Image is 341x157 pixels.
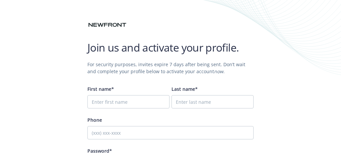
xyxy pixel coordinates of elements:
input: Enter last name [171,95,254,108]
img: Newfront logo [87,21,127,29]
span: First name* [87,86,114,92]
h1: Join us and activate your profile. [87,41,254,54]
input: Enter first name [87,95,170,108]
div: For security purposes, invites expire 7 days after being sent. Don’t wait and complete your profi... [87,61,254,75]
span: Password* [87,148,112,154]
span: Last name* [171,86,198,92]
input: (xxx) xxx-xxxx [87,126,254,139]
i: now [214,68,223,75]
span: Phone [87,117,102,123]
